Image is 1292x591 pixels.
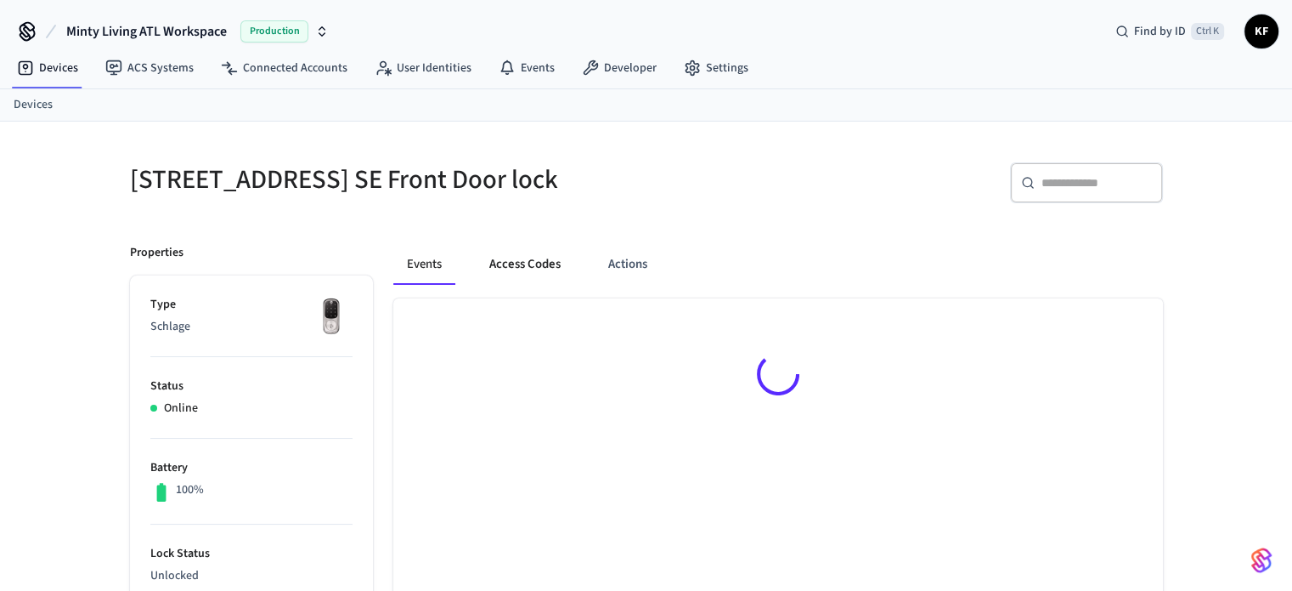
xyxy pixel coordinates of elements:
[361,53,485,83] a: User Identities
[568,53,670,83] a: Developer
[130,162,636,197] h5: [STREET_ADDRESS] SE Front Door lock
[670,53,762,83] a: Settings
[66,21,227,42] span: Minty Living ATL Workspace
[3,53,92,83] a: Devices
[310,296,353,338] img: Yale Assure Touchscreen Wifi Smart Lock, Satin Nickel, Front
[1251,547,1272,574] img: SeamLogoGradient.69752ec5.svg
[130,244,183,262] p: Properties
[1134,23,1186,40] span: Find by ID
[1244,14,1278,48] button: KF
[150,378,353,395] p: Status
[150,545,353,563] p: Lock Status
[476,244,574,285] button: Access Codes
[1102,16,1238,47] div: Find by IDCtrl K
[595,244,661,285] button: Actions
[14,96,53,114] a: Devices
[485,53,568,83] a: Events
[164,400,198,418] p: Online
[92,53,207,83] a: ACS Systems
[150,459,353,477] p: Battery
[150,318,353,336] p: Schlage
[150,296,353,314] p: Type
[393,244,1163,285] div: ant example
[150,567,353,585] p: Unlocked
[393,244,455,285] button: Events
[176,481,204,499] p: 100%
[207,53,361,83] a: Connected Accounts
[1191,23,1224,40] span: Ctrl K
[240,20,308,43] span: Production
[1246,16,1277,47] span: KF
